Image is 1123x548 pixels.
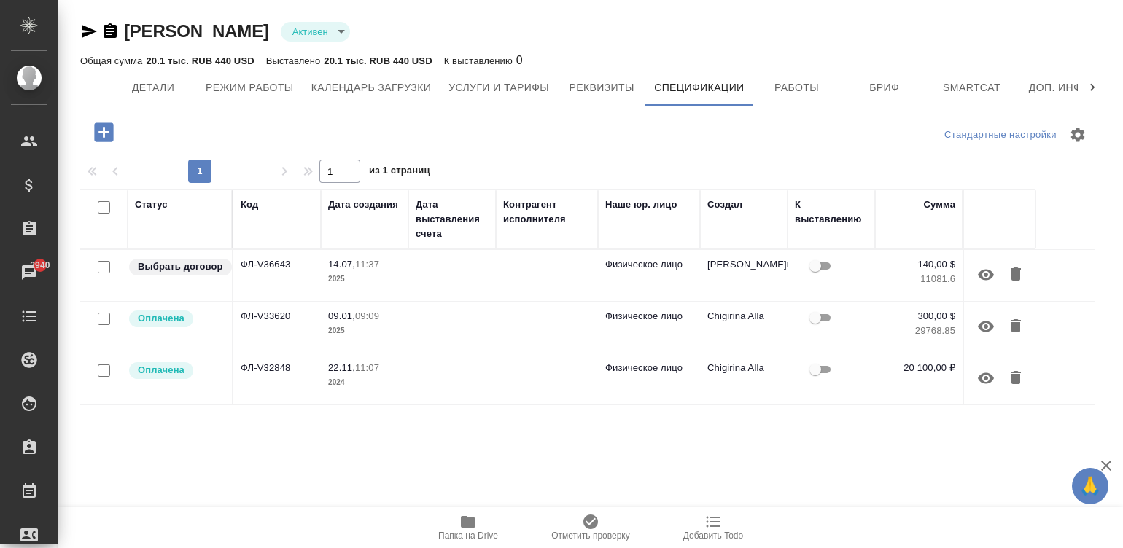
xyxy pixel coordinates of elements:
[138,311,184,326] p: Оплачена
[369,162,430,183] span: из 1 страниц
[1072,468,1108,504] button: 🙏
[328,197,398,212] div: Дата создания
[80,23,98,40] button: Скопировать ссылку для ЯМессенджера
[1003,361,1028,396] button: Удалить
[444,52,523,69] div: 0
[21,258,58,273] span: 2940
[882,272,955,286] p: 11081.6
[795,197,868,227] div: К выставлению
[233,250,321,301] td: ФЛ-V36643
[328,362,355,373] p: 22.11,
[84,117,124,147] button: Добавить оплату
[135,197,168,212] div: Статус
[233,302,321,353] td: ФЛ-V33620
[605,197,677,212] div: Наше юр. лицо
[355,310,379,321] p: 09:09
[241,197,258,212] div: Код
[605,309,693,324] p: Физическое лицо
[233,353,321,404] td: ФЛ-V32848
[146,55,215,66] p: 20.1 тыс. RUB
[1060,117,1095,152] span: Настроить таблицу
[882,361,955,375] p: 20 100,00 ₽
[700,353,788,404] td: Chigirina Alla
[1025,79,1095,97] span: Доп. инфо
[138,259,223,274] p: Выбрать договор
[551,531,629,541] span: Отметить проверку
[328,310,355,321] p: 09.01,
[328,375,401,390] p: 2024
[407,507,529,548] button: Папка на Drive
[416,197,489,241] div: Дата выставления счета
[1078,471,1103,501] span: 🙏
[124,21,269,41] a: [PERSON_NAME]
[324,55,393,66] p: 20.1 тыс. RUB
[968,361,1003,396] button: Скрыть от исполнителя
[605,257,693,272] p: Физическое лицо
[328,259,355,270] p: 14.07,
[762,79,832,97] span: Работы
[924,197,955,212] div: Сумма
[968,257,1003,292] button: Скрыть от исполнителя
[654,79,744,97] span: Спецификации
[215,55,254,66] p: 440 USD
[605,361,693,375] p: Физическое лицо
[118,79,188,97] span: Детали
[448,79,549,97] span: Услуги и тарифы
[328,272,401,286] p: 2025
[438,531,498,541] span: Папка на Drive
[311,79,432,97] span: Календарь загрузки
[288,26,333,38] button: Активен
[700,250,788,301] td: [PERSON_NAME]malinina
[882,324,955,338] p: 29768.85
[968,309,1003,344] button: Скрыть от исполнителя
[652,507,774,548] button: Добавить Todo
[850,79,920,97] span: Бриф
[882,257,955,272] p: 140,00 $
[882,309,955,324] p: 300,00 $
[80,55,146,66] p: Общая сумма
[503,197,591,227] div: Контрагент исполнителя
[101,23,119,40] button: Скопировать ссылку
[444,55,516,66] p: К выставлению
[1003,309,1028,344] button: Удалить
[937,79,1007,97] span: Smartcat
[4,254,55,291] a: 2940
[393,55,432,66] p: 440 USD
[281,22,350,42] div: Активен
[355,259,379,270] p: 11:37
[1003,257,1028,292] button: Удалить
[707,197,742,212] div: Создал
[206,79,294,97] span: Режим работы
[138,363,184,377] p: Оплачена
[328,324,401,338] p: 2025
[941,124,1060,146] div: split button
[529,507,652,548] button: Отметить проверку
[355,362,379,373] p: 11:07
[266,55,325,66] p: Выставлено
[700,302,788,353] td: Chigirina Alla
[683,531,743,541] span: Добавить Todo
[567,79,637,97] span: Реквизиты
